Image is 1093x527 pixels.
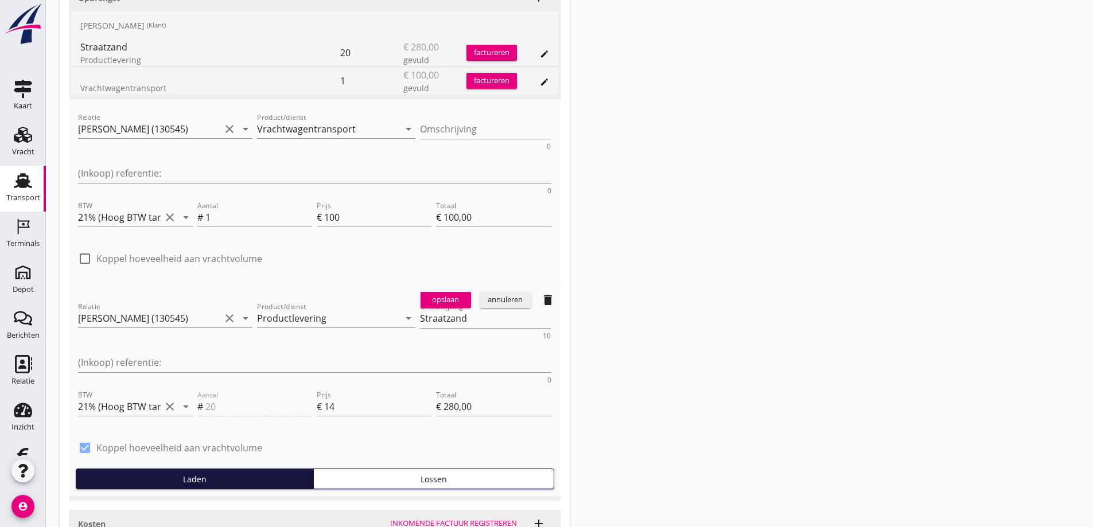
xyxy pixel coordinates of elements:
[81,473,309,485] div: Laden
[313,469,554,489] button: Lossen
[340,39,403,67] div: 20
[80,54,340,66] div: Productlevering
[403,68,439,82] span: € 100,00
[421,292,471,308] button: opslaan
[318,473,549,485] div: Lossen
[223,311,236,325] i: clear
[402,122,415,136] i: arrow_drop_down
[257,309,399,327] input: Product/dienst
[466,73,517,89] button: factureren
[78,120,220,138] input: Relatie
[78,397,161,416] input: BTW
[147,21,166,30] small: (Klant)
[547,143,551,150] div: 0
[11,423,34,431] div: Inzicht
[12,148,34,155] div: Vracht
[78,164,551,183] textarea: (Inkoop) referentie:
[239,122,252,136] i: arrow_drop_down
[340,67,403,95] div: 1
[197,210,205,224] div: #
[71,11,558,39] div: [PERSON_NAME]
[96,253,262,264] label: Koppel hoeveelheid aan vrachtvolume
[11,377,34,385] div: Relatie
[2,3,44,45] img: logo-small.a267ee39.svg
[7,331,40,339] div: Berichten
[179,210,193,224] i: arrow_drop_down
[6,194,40,201] div: Transport
[96,442,262,454] label: Koppel hoeveelheid aan vrachtvolume
[80,40,340,54] div: Straatzand
[425,294,466,306] div: opslaan
[239,311,252,325] i: arrow_drop_down
[11,495,34,518] i: account_circle
[78,309,220,327] input: Relatie
[466,47,517,58] div: factureren
[547,377,551,384] div: 0
[420,309,551,328] textarea: Omschrijving
[163,210,177,224] i: clear
[403,54,466,66] div: gevuld
[466,75,517,87] div: factureren
[317,210,324,224] div: €
[324,397,431,416] input: Prijs
[543,333,551,339] div: 10
[14,102,32,110] div: Kaart
[223,122,236,136] i: clear
[540,77,549,87] i: edit
[78,353,551,372] textarea: (Inkoop) referentie:
[420,120,551,139] textarea: Omschrijving
[13,286,34,293] div: Depot
[257,120,399,138] input: Product/dienst
[402,311,415,325] i: arrow_drop_down
[317,400,324,413] div: €
[480,292,531,308] button: annuleren
[436,397,551,416] input: Totaal
[403,40,439,54] span: € 280,00
[547,188,551,194] div: 0
[205,208,312,227] input: Aantal
[324,208,431,227] input: Prijs
[163,400,177,413] i: clear
[179,400,193,413] i: arrow_drop_down
[466,45,517,61] button: factureren
[6,240,40,247] div: Terminals
[80,82,340,94] div: Vrachtwagentransport
[540,49,549,58] i: edit
[78,208,161,227] input: BTW
[436,208,551,227] input: Totaal
[485,294,526,306] div: annuleren
[541,293,555,307] i: delete
[76,469,314,489] button: Laden
[403,82,466,94] div: gevuld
